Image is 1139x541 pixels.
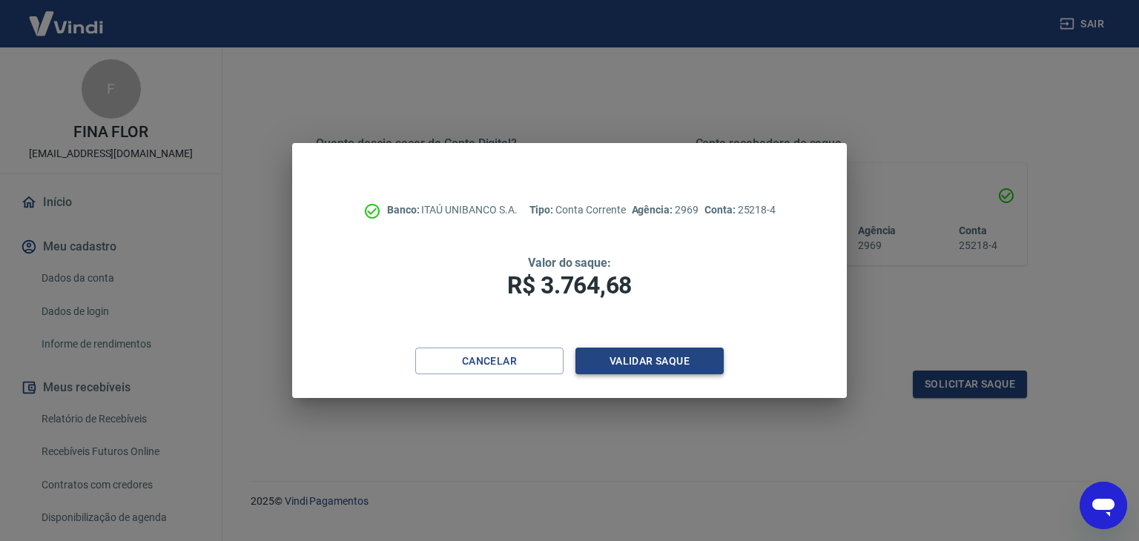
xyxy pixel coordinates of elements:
span: Valor do saque: [528,256,611,270]
button: Cancelar [415,348,564,375]
span: R$ 3.764,68 [507,271,632,299]
p: 25218-4 [704,202,776,218]
span: Agência: [632,204,676,216]
button: Validar saque [575,348,724,375]
p: Conta Corrente [529,202,626,218]
p: 2969 [632,202,699,218]
span: Banco: [387,204,422,216]
iframe: Botão para abrir a janela de mensagens [1080,482,1127,529]
span: Tipo: [529,204,556,216]
p: ITAÚ UNIBANCO S.A. [387,202,518,218]
span: Conta: [704,204,738,216]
